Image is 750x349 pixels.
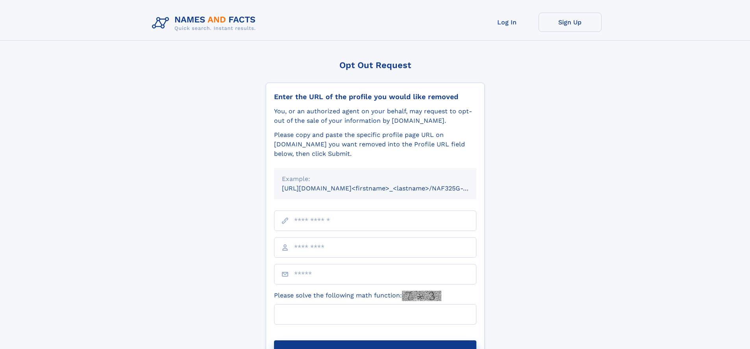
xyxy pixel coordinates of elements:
[539,13,602,32] a: Sign Up
[274,130,476,159] div: Please copy and paste the specific profile page URL on [DOMAIN_NAME] you want removed into the Pr...
[274,291,441,301] label: Please solve the following math function:
[274,107,476,126] div: You, or an authorized agent on your behalf, may request to opt-out of the sale of your informatio...
[274,92,476,101] div: Enter the URL of the profile you would like removed
[266,60,485,70] div: Opt Out Request
[282,185,491,192] small: [URL][DOMAIN_NAME]<firstname>_<lastname>/NAF325G-xxxxxxxx
[282,174,469,184] div: Example:
[149,13,262,34] img: Logo Names and Facts
[476,13,539,32] a: Log In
